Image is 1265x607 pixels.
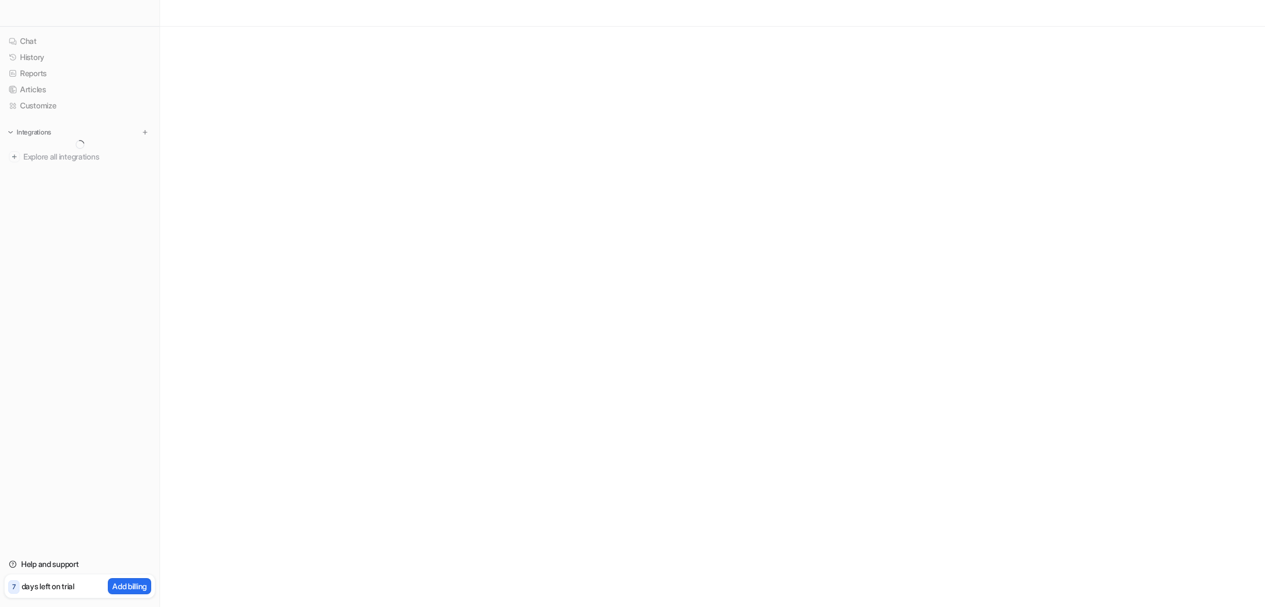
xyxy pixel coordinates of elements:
[4,149,155,165] a: Explore all integrations
[4,33,155,49] a: Chat
[4,49,155,65] a: History
[12,582,16,592] p: 7
[108,578,151,594] button: Add billing
[112,580,147,592] p: Add billing
[9,151,20,162] img: explore all integrations
[7,128,14,136] img: expand menu
[4,127,54,138] button: Integrations
[4,66,155,81] a: Reports
[4,98,155,113] a: Customize
[141,128,149,136] img: menu_add.svg
[4,82,155,97] a: Articles
[22,580,74,592] p: days left on trial
[4,556,155,572] a: Help and support
[17,128,51,137] p: Integrations
[23,148,151,166] span: Explore all integrations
